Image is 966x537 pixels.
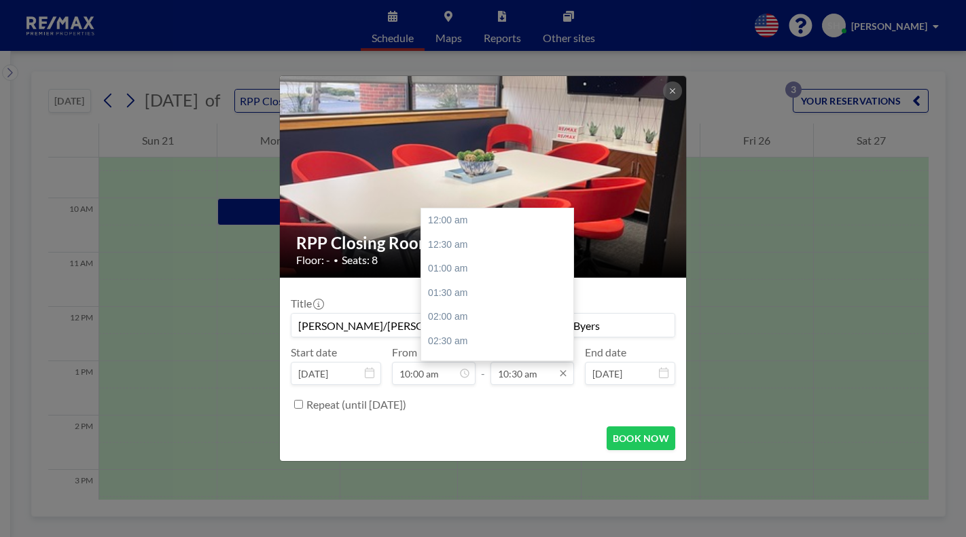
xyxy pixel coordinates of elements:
div: 02:00 am [421,305,580,329]
span: • [334,255,338,265]
div: 12:00 am [421,208,580,233]
label: From [392,346,417,359]
div: 01:00 am [421,257,580,281]
label: Title [291,297,323,310]
span: Seats: 8 [342,253,378,267]
h2: RPP Closing Room [296,233,671,253]
label: End date [585,346,626,359]
input: Stephanie's reservation [291,314,675,337]
div: 03:00 am [421,354,580,378]
div: 01:30 am [421,281,580,305]
span: - [481,350,485,380]
label: Repeat (until [DATE]) [306,398,406,411]
label: Start date [291,346,337,359]
div: 12:30 am [421,233,580,257]
span: Floor: - [296,253,330,267]
div: 02:30 am [421,329,580,354]
button: BOOK NOW [607,426,675,450]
